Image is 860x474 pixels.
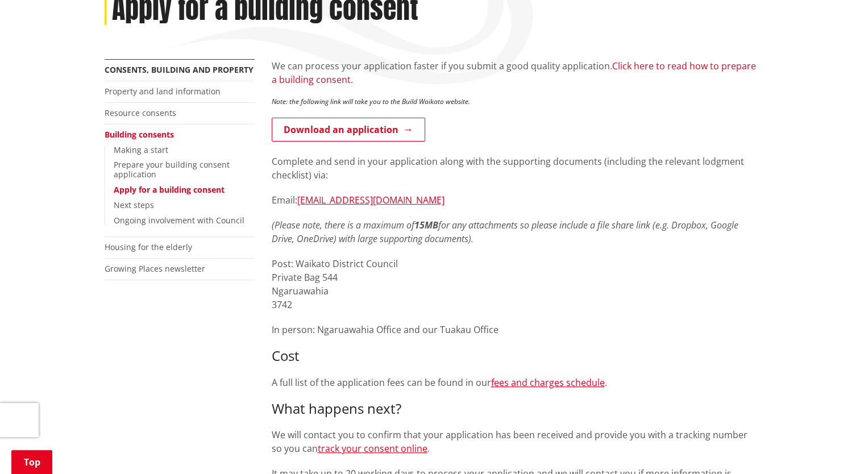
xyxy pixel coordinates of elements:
[297,194,444,206] a: [EMAIL_ADDRESS][DOMAIN_NAME]
[105,86,221,97] a: Property and land information
[272,60,756,86] a: Click here to read how to prepare a building consent.
[272,323,756,336] p: In person: Ngaruawahia Office and our Tuakau Office
[105,107,176,118] a: Resource consents
[114,159,230,180] a: Prepare your building consent application
[114,184,225,195] a: Apply for a building consent
[105,64,254,75] a: Consents, building and property
[272,59,756,86] p: We can process your application faster if you submit a good quality application.
[414,219,438,231] strong: 15MB
[318,442,427,455] a: track your consent online
[808,426,849,467] iframe: Messenger Launcher
[272,155,756,182] p: Complete and send in your application along with the supporting documents (including the relevant...
[272,219,738,245] em: (Please note, there is a maximum of for any attachments so please include a file share link (e.g....
[272,257,756,311] p: Post: Waikato District Council Private Bag 544 Ngaruawahia 3742
[114,144,168,155] a: Making a start
[272,118,425,142] a: Download an application
[11,450,52,474] a: Top
[272,193,756,207] p: Email:
[272,97,470,106] em: Note: the following link will take you to the Build Waikato website.
[272,401,756,417] h3: What happens next?
[114,199,154,210] a: Next steps
[105,129,174,140] a: Building consents
[272,376,756,389] p: A full list of the application fees can be found in our .
[272,428,756,455] p: We will contact you to confirm that your application has been received and provide you with a tra...
[105,263,205,274] a: Growing Places newsletter
[105,242,192,252] a: Housing for the elderly
[114,215,244,226] a: Ongoing involvement with Council
[491,376,605,389] a: fees and charges schedule
[272,348,756,364] h3: Cost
